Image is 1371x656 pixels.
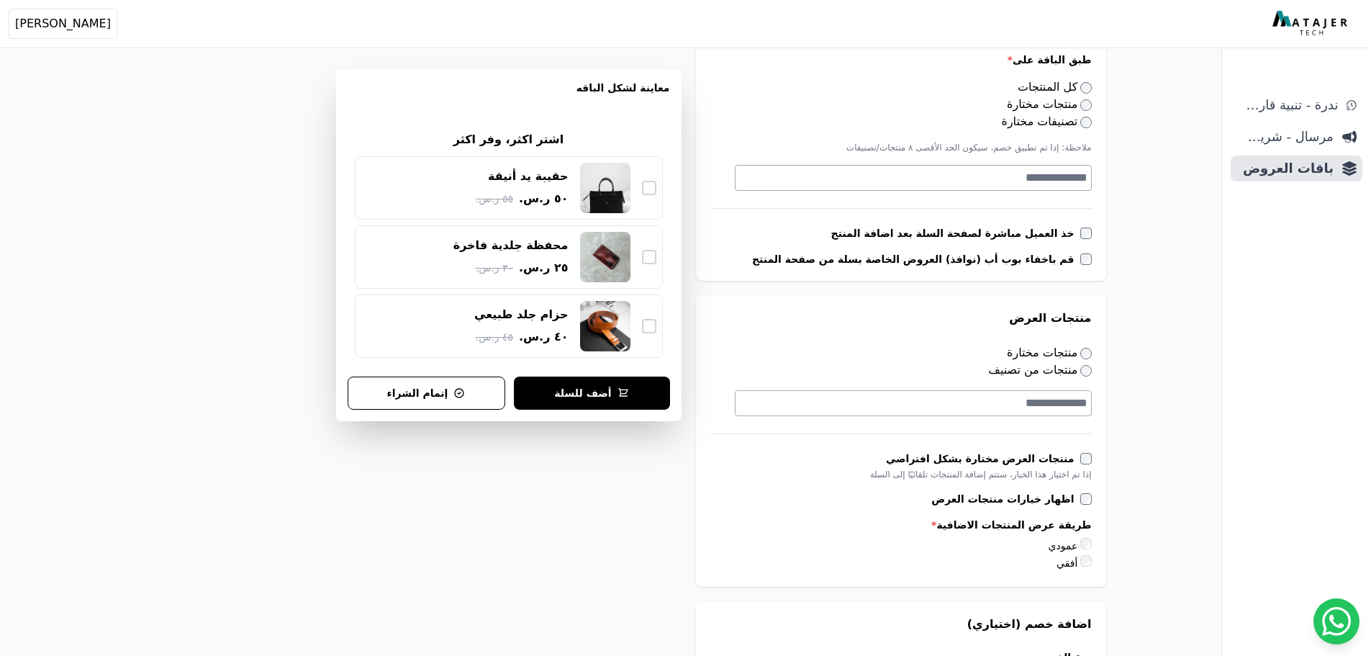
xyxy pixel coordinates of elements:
span: ٤٥ ر.س. [476,330,513,345]
label: طبق الباقة على [710,53,1092,67]
label: عمودي [1048,540,1091,552]
h2: اشتر اكثر، وفر اكثر [453,131,564,148]
img: محفظة جلدية فاخرة [580,232,630,282]
div: حقيبة يد أنيقة [488,169,568,184]
label: منتجات العرض مختارة بشكل افتراضي [886,451,1080,466]
span: ٥٥ ر.س. [476,192,513,207]
img: حقيبة يد أنيقة [580,163,630,213]
span: ٤٠ ر.س. [519,328,569,346]
img: MatajerTech Logo [1272,11,1351,37]
label: قم باخفاء بوب أب (نوافذ) العروض الخاصة بسلة من صفحة المنتج [752,252,1080,266]
label: طريقة عرض المنتجات الاضافية [710,518,1092,532]
span: ٣٠ ر.س. [476,261,513,276]
div: حزام جلد طبيعي [474,307,569,323]
label: اظهار خيارات منتجات العرض [931,492,1080,506]
input: تصنيفات مختارة [1080,117,1092,128]
h3: معاينة لشكل الباقه [348,81,670,112]
span: ٥٠ ر.س. [519,190,569,207]
p: ملاحظة: إذا تم تطبيق خصم، سيكون الحد الأقصى ٨ منتجات/تصنيفات [710,142,1092,153]
span: ٢٥ ر.س. [519,259,569,277]
label: كل المنتجات [1018,80,1092,94]
input: عمودي [1080,538,1092,549]
button: [PERSON_NAME] [9,9,117,39]
textarea: Search [736,395,1087,412]
div: محفظة جلدية فاخرة [453,238,569,253]
label: خذ العميل مباشرة لصفحة السلة بعد اضافة المنتج [831,226,1080,241]
div: إذا تم اختيار هذا الخيار، ستتم إضافة المنتجات تلقائيًا إلى السلة [710,469,1092,480]
img: حزام جلد طبيعي [580,301,630,351]
input: كل المنتجات [1080,82,1092,94]
input: منتجات مختارة [1080,348,1092,359]
label: أفقي [1056,557,1092,569]
input: منتجات من تصنيف [1080,365,1092,377]
textarea: Search [736,169,1087,187]
h3: اضافة خصم (اختياري) [710,616,1092,633]
label: منتجات مختارة [1007,346,1091,359]
input: أفقي [1080,555,1092,567]
label: منتجات مختارة [1007,97,1091,111]
h3: منتجات العرض [710,310,1092,327]
button: إتمام الشراء [348,377,505,410]
span: [PERSON_NAME] [15,15,111,32]
label: منتجات من تصنيف [988,363,1091,377]
span: مرسال - شريط دعاية [1236,127,1334,147]
input: منتجات مختارة [1080,99,1092,111]
span: ندرة - تنبية قارب علي النفاذ [1236,95,1338,115]
span: باقات العروض [1236,158,1334,179]
button: أضف للسلة [514,377,670,410]
label: تصنيفات مختارة [1002,114,1092,128]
